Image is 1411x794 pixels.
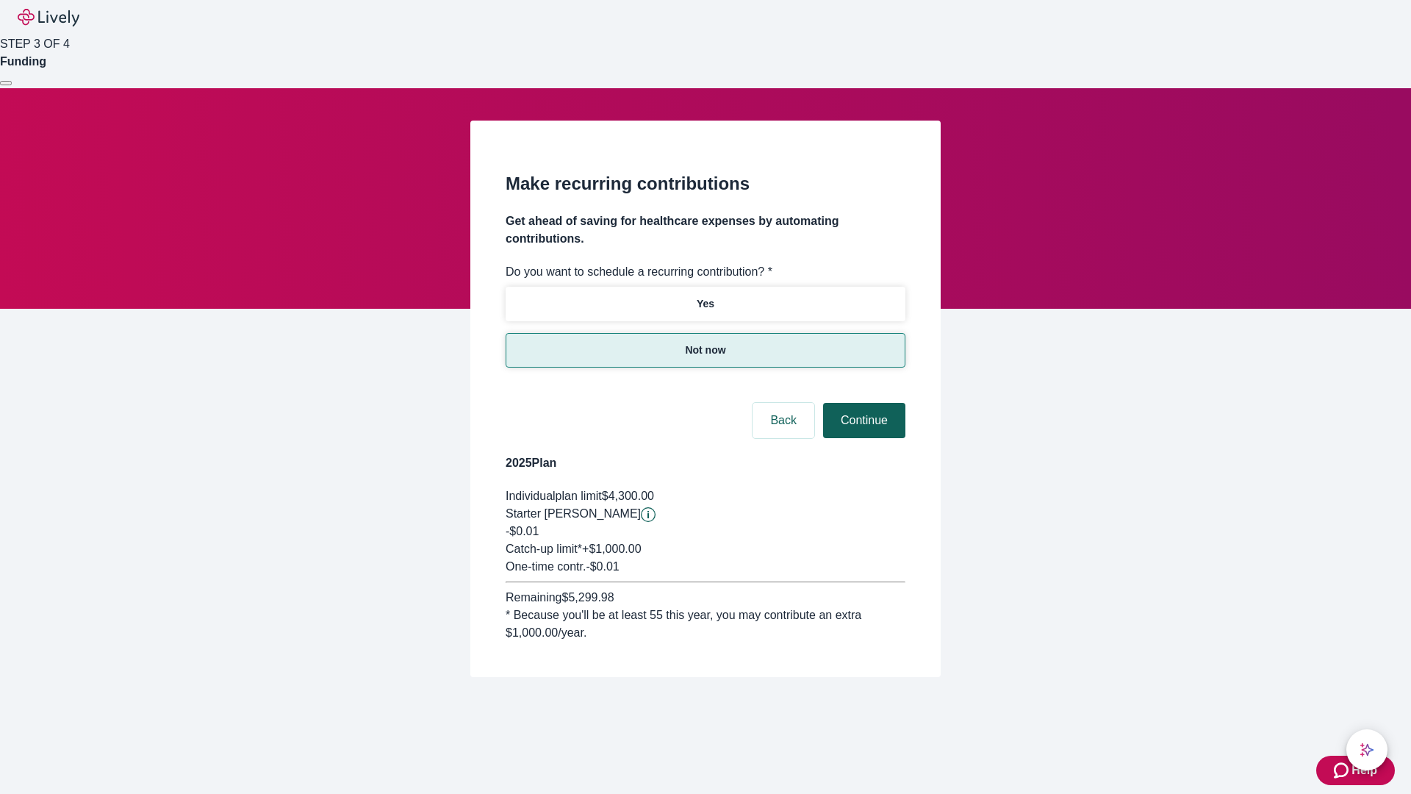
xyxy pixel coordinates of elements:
img: Lively [18,9,79,26]
span: - $0.01 [586,560,619,573]
span: One-time contr. [506,560,586,573]
span: -$0.01 [506,525,539,537]
svg: Lively AI Assistant [1360,743,1374,757]
p: Not now [685,343,725,358]
label: Do you want to schedule a recurring contribution? * [506,263,772,281]
h2: Make recurring contributions [506,171,905,197]
p: Yes [697,296,714,312]
span: Starter [PERSON_NAME] [506,507,641,520]
h4: 2025 Plan [506,454,905,472]
button: Zendesk support iconHelp [1316,756,1395,785]
button: Yes [506,287,905,321]
button: chat [1346,729,1387,770]
button: Lively will contribute $0.01 to establish your account [641,507,656,522]
h4: Get ahead of saving for healthcare expenses by automating contributions. [506,212,905,248]
span: + $1,000.00 [582,543,642,555]
button: Not now [506,333,905,368]
span: Catch-up limit* [506,543,582,555]
span: $5,299.98 [561,591,614,604]
button: Continue [823,403,905,438]
span: Individual plan limit [506,490,602,502]
button: Back [753,403,814,438]
span: $4,300.00 [602,490,654,502]
svg: Zendesk support icon [1334,762,1351,779]
svg: Starter penny details [641,507,656,522]
span: Remaining [506,591,561,604]
span: Help [1351,762,1377,779]
div: * Because you'll be at least 55 this year, you may contribute an extra $1,000.00 /year. [506,607,905,642]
